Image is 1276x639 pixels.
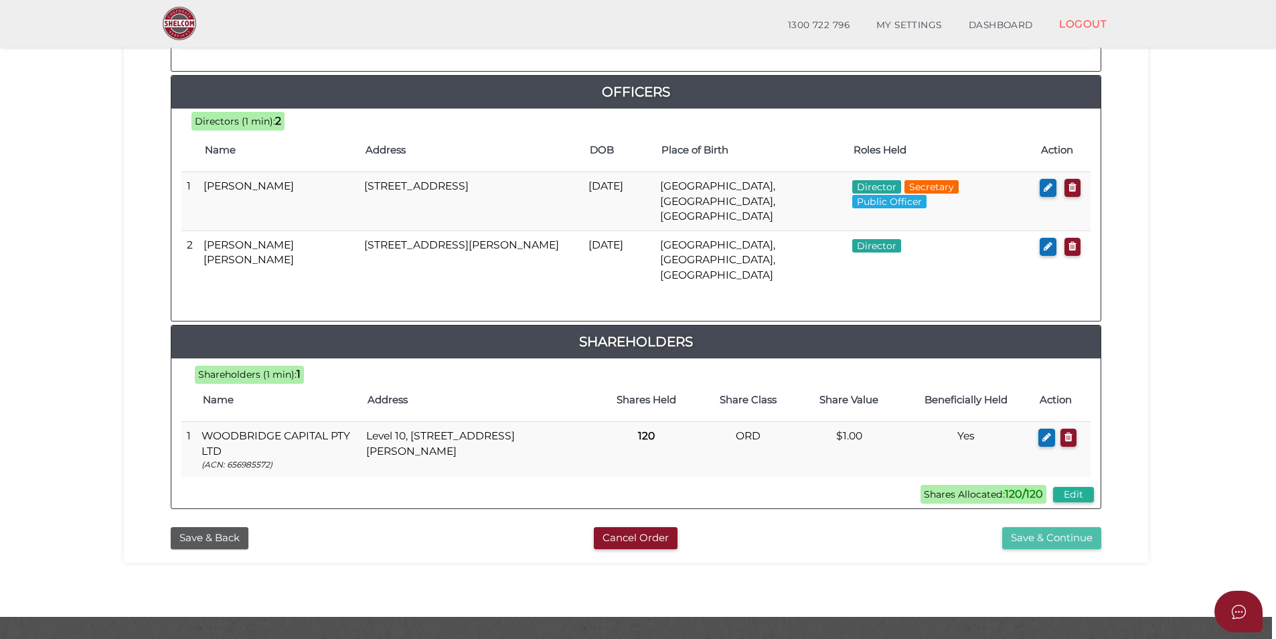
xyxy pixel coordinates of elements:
[852,195,927,208] span: Public Officer
[594,527,677,549] button: Cancel Order
[854,145,1028,156] h4: Roles Held
[1040,395,1084,406] h4: Action
[904,180,959,194] span: Secretary
[698,422,799,477] td: ORD
[583,231,655,289] td: [DATE]
[900,422,1033,477] td: Yes
[655,231,847,289] td: [GEOGRAPHIC_DATA], [GEOGRAPHIC_DATA], [GEOGRAPHIC_DATA]
[704,395,792,406] h4: Share Class
[1002,527,1101,549] button: Save & Continue
[1214,591,1263,632] button: Open asap
[202,459,355,470] p: (ACN: 656985572)
[775,12,863,39] a: 1300 722 796
[906,395,1026,406] h4: Beneficially Held
[1041,145,1084,156] h4: Action
[366,145,576,156] h4: Address
[1046,10,1120,38] a: LOGOUT
[661,145,840,156] h4: Place of Birth
[195,115,275,127] span: Directors (1 min):
[955,12,1046,39] a: DASHBOARD
[583,172,655,231] td: [DATE]
[921,485,1046,504] span: Shares Allocated:
[181,172,198,231] td: 1
[368,395,589,406] h4: Address
[590,145,648,156] h4: DOB
[603,395,691,406] h4: Shares Held
[181,231,198,289] td: 2
[196,422,361,477] td: WOODBRIDGE CAPITAL PTY LTD
[297,368,301,380] b: 1
[171,81,1101,102] a: Officers
[1053,487,1094,502] button: Edit
[852,180,901,194] span: Director
[863,12,955,39] a: MY SETTINGS
[181,422,196,477] td: 1
[198,231,359,289] td: [PERSON_NAME] [PERSON_NAME]
[852,239,901,253] span: Director
[275,115,281,127] b: 2
[799,422,900,477] td: $1.00
[655,172,847,231] td: [GEOGRAPHIC_DATA], [GEOGRAPHIC_DATA], [GEOGRAPHIC_DATA]
[359,172,583,231] td: [STREET_ADDRESS]
[198,172,359,231] td: [PERSON_NAME]
[198,368,297,380] span: Shareholders (1 min):
[171,527,248,549] button: Save & Back
[205,145,352,156] h4: Name
[638,429,655,442] b: 120
[1005,488,1043,500] b: 120/120
[361,422,596,477] td: Level 10, [STREET_ADDRESS][PERSON_NAME]
[359,231,583,289] td: [STREET_ADDRESS][PERSON_NAME]
[171,331,1101,352] a: Shareholders
[805,395,893,406] h4: Share Value
[203,395,354,406] h4: Name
